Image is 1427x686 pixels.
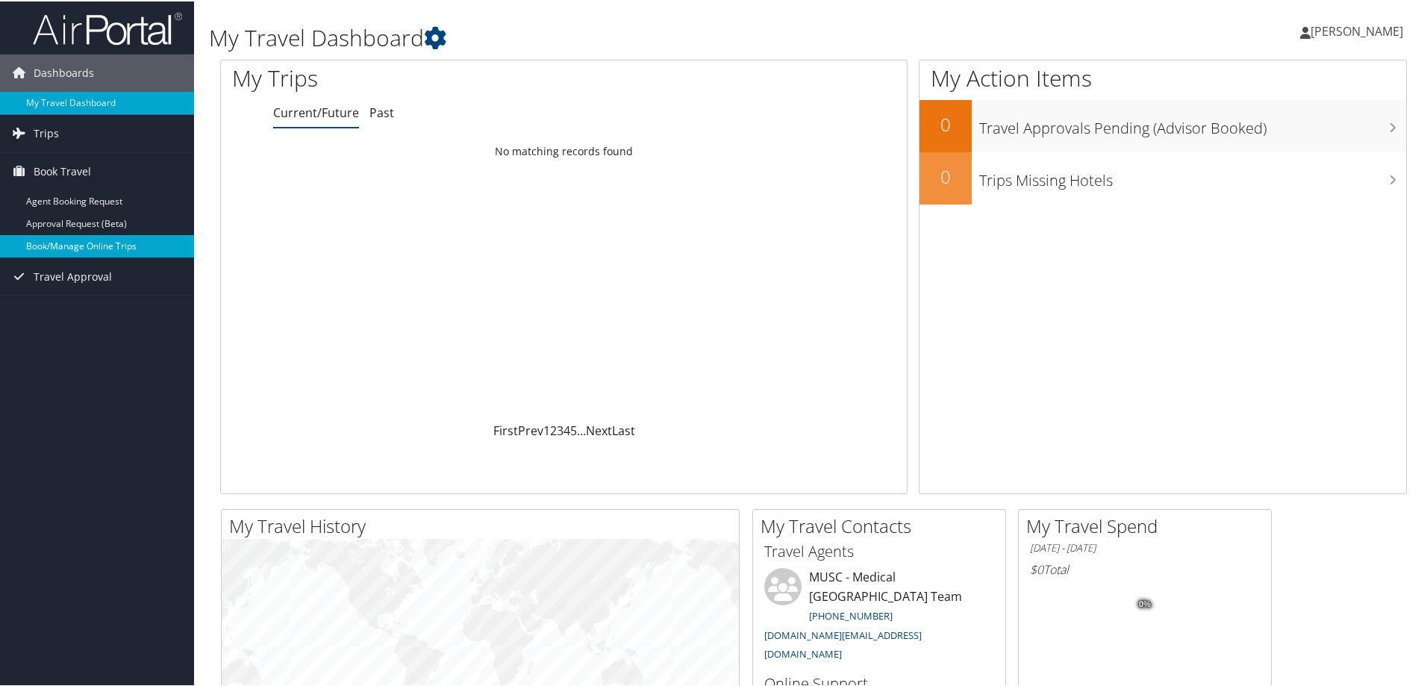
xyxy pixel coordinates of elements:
[518,421,543,437] a: Prev
[232,61,610,93] h1: My Trips
[34,257,112,294] span: Travel Approval
[919,110,972,136] h2: 0
[229,512,739,537] h2: My Travel History
[493,421,518,437] a: First
[764,540,994,561] h3: Travel Agents
[979,109,1406,137] h3: Travel Approvals Pending (Advisor Booked)
[1026,512,1271,537] h2: My Travel Spend
[809,608,893,621] a: [PHONE_NUMBER]
[586,421,612,437] a: Next
[557,421,563,437] a: 3
[764,627,922,660] a: [DOMAIN_NAME][EMAIL_ADDRESS][DOMAIN_NAME]
[570,421,577,437] a: 5
[563,421,570,437] a: 4
[1030,560,1043,576] span: $0
[543,421,550,437] a: 1
[550,421,557,437] a: 2
[919,151,1406,203] a: 0Trips Missing Hotels
[34,113,59,151] span: Trips
[221,137,907,163] td: No matching records found
[34,53,94,90] span: Dashboards
[577,421,586,437] span: …
[209,21,1015,52] h1: My Travel Dashboard
[919,61,1406,93] h1: My Action Items
[919,99,1406,151] a: 0Travel Approvals Pending (Advisor Booked)
[757,567,1002,666] li: MUSC - Medical [GEOGRAPHIC_DATA] Team
[369,103,394,119] a: Past
[979,161,1406,190] h3: Trips Missing Hotels
[1300,7,1418,52] a: [PERSON_NAME]
[612,421,635,437] a: Last
[761,512,1005,537] h2: My Travel Contacts
[919,163,972,188] h2: 0
[33,10,182,45] img: airportal-logo.png
[1139,599,1151,608] tspan: 0%
[1311,22,1403,38] span: [PERSON_NAME]
[273,103,359,119] a: Current/Future
[1030,540,1260,554] h6: [DATE] - [DATE]
[34,152,91,189] span: Book Travel
[1030,560,1260,576] h6: Total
